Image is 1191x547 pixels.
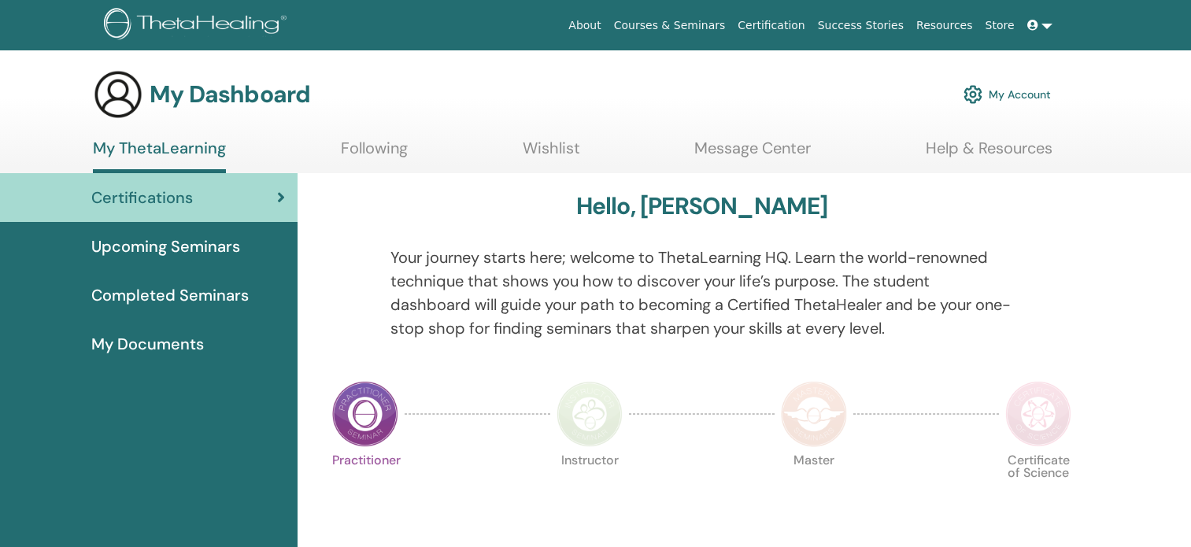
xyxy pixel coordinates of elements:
[91,332,204,356] span: My Documents
[557,454,623,520] p: Instructor
[341,139,408,169] a: Following
[523,139,580,169] a: Wishlist
[557,381,623,447] img: Instructor
[1005,381,1071,447] img: Certificate of Science
[964,77,1051,112] a: My Account
[781,454,847,520] p: Master
[332,381,398,447] img: Practitioner
[91,283,249,307] span: Completed Seminars
[694,139,811,169] a: Message Center
[812,11,910,40] a: Success Stories
[150,80,310,109] h3: My Dashboard
[910,11,979,40] a: Resources
[91,235,240,258] span: Upcoming Seminars
[93,69,143,120] img: generic-user-icon.jpg
[93,139,226,173] a: My ThetaLearning
[964,81,982,108] img: cog.svg
[731,11,811,40] a: Certification
[926,139,1052,169] a: Help & Resources
[104,8,292,43] img: logo.png
[91,186,193,209] span: Certifications
[781,381,847,447] img: Master
[1005,454,1071,520] p: Certificate of Science
[332,454,398,520] p: Practitioner
[608,11,732,40] a: Courses & Seminars
[562,11,607,40] a: About
[390,246,1013,340] p: Your journey starts here; welcome to ThetaLearning HQ. Learn the world-renowned technique that sh...
[979,11,1021,40] a: Store
[576,192,828,220] h3: Hello, [PERSON_NAME]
